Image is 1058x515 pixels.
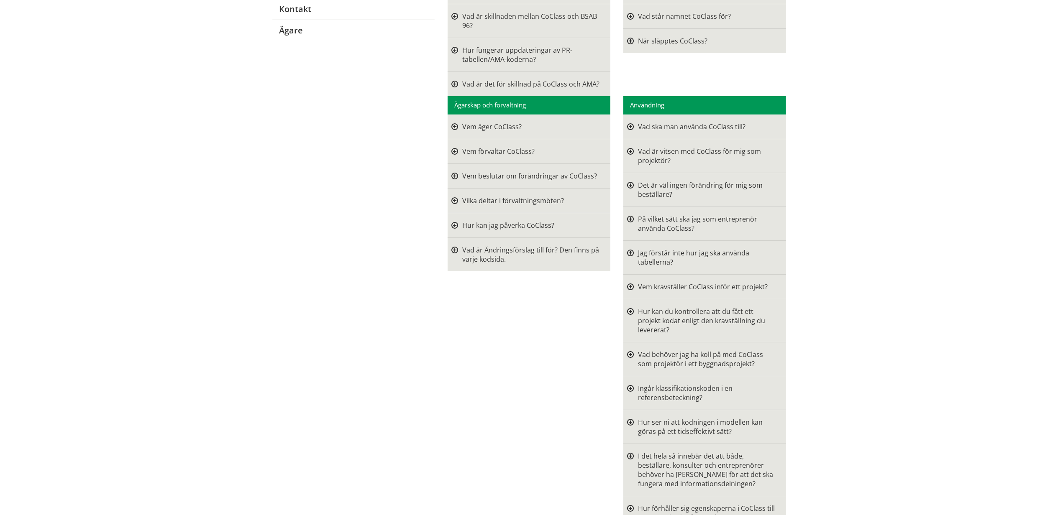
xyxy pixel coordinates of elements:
div: Hur fungerar uppdateringar av PR-tabellen/AMA-koderna? [462,46,602,64]
div: Vem äger CoClass? [462,122,602,131]
div: Ingår klassifikationskoden i en referensbeteckning? [638,384,777,402]
div: Vem kravställer CoClass inför ett projekt? [638,282,777,291]
div: Det är väl ingen förändring för mig som beställare? [638,181,777,199]
div: Hur kan du kontrollera att du fått ett projekt kodat enligt den kravställning du levererat? [638,307,777,334]
div: Vad är vitsen med CoClass för mig som projektör? [638,147,777,165]
div: När släpptes CoClass? [638,36,777,46]
div: Användning [623,96,786,115]
div: Vad behöver jag ha koll på med CoClass som projektör i ett byggnadsprojekt? [638,350,777,368]
div: Hur kan jag påverka CoClass? [462,221,602,230]
div: Vem beslutar om förändringar av CoClass? [462,171,602,181]
div: Vad står namnet CoClass för? [638,12,777,21]
div: Vilka deltar i förvaltningsmöten? [462,196,602,205]
div: Vad ska man använda CoClass till? [638,122,777,131]
div: Ägarskap och förvaltning [448,96,610,115]
div: Vad är det för skillnad på CoClass och AMA? [462,79,602,89]
a: Ägare [272,20,435,41]
div: Vad är skillnaden mellan CoClass och BSAB 96? [462,12,602,30]
div: I det hela så innebär det att både, beställare, konsulter och entreprenörer behöver ha [PERSON_NA... [638,451,777,488]
div: Jag förstår inte hur jag ska använda tabellerna? [638,248,777,267]
div: Vad är Ändringsförslag till för? Den finns på varje kodsida. [462,245,602,264]
div: Hur ser ni att kodningen i modellen kan göras på ett tidseffektivt sätt? [638,418,777,436]
div: På vilket sätt ska jag som entreprenör använda CoClass? [638,214,777,233]
div: Vem förvaltar CoClass? [462,147,602,156]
